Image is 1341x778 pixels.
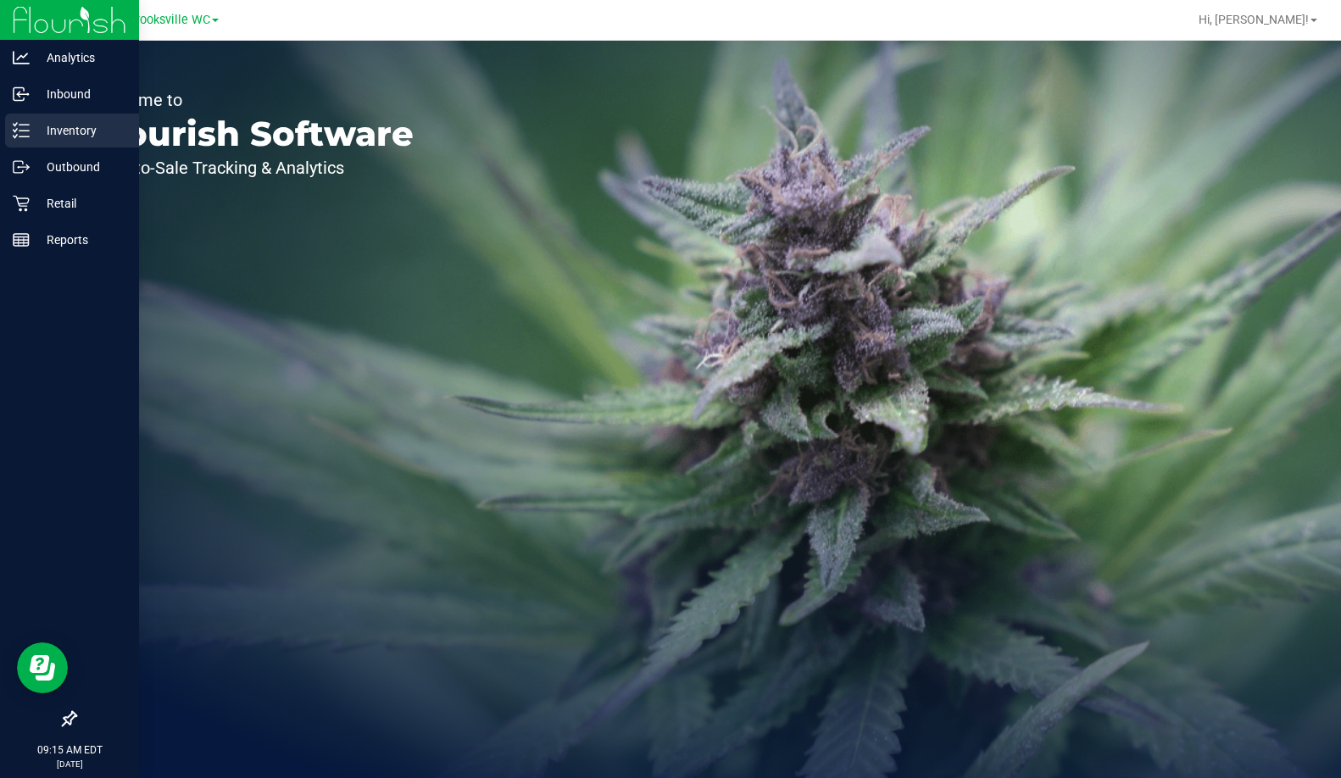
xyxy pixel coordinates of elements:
[13,195,30,212] inline-svg: Retail
[30,120,131,141] p: Inventory
[30,157,131,177] p: Outbound
[30,84,131,104] p: Inbound
[13,231,30,248] inline-svg: Reports
[30,230,131,250] p: Reports
[92,117,414,151] p: Flourish Software
[30,193,131,214] p: Retail
[8,742,131,758] p: 09:15 AM EDT
[30,47,131,68] p: Analytics
[13,158,30,175] inline-svg: Outbound
[1199,13,1309,26] span: Hi, [PERSON_NAME]!
[13,122,30,139] inline-svg: Inventory
[13,49,30,66] inline-svg: Analytics
[17,642,68,693] iframe: Resource center
[92,159,414,176] p: Seed-to-Sale Tracking & Analytics
[13,86,30,103] inline-svg: Inbound
[128,13,210,27] span: Brooksville WC
[8,758,131,770] p: [DATE]
[92,92,414,108] p: Welcome to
